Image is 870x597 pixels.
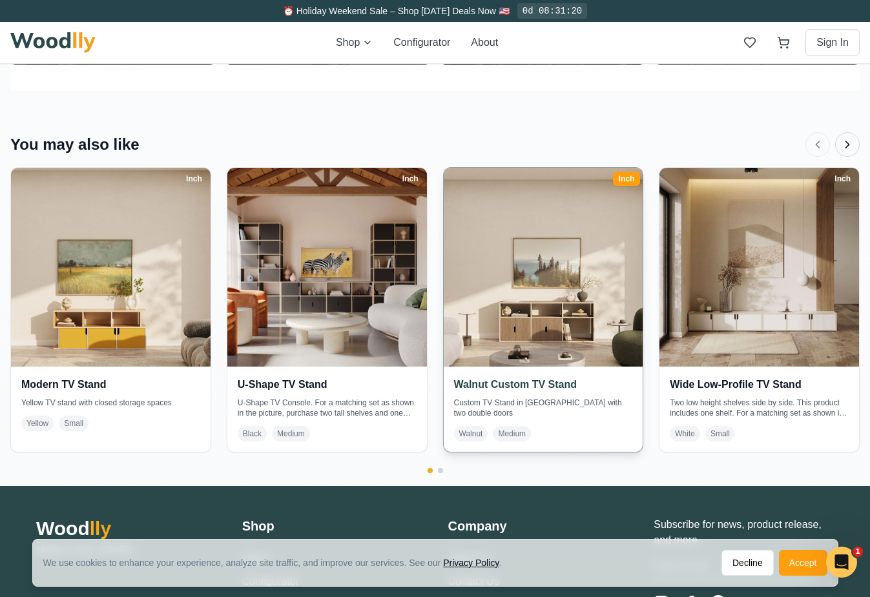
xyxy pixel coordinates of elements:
[670,426,700,441] span: White
[238,426,267,441] span: Black
[705,426,735,441] span: Small
[660,376,681,384] span: NEW
[805,29,860,56] button: Sign In
[658,326,751,350] button: 11"
[454,426,488,441] span: Walnut
[448,517,628,535] h3: Company
[439,163,648,372] img: Walnut Custom TV Stand
[737,169,766,181] span: Center
[180,172,208,186] div: Inch
[21,377,200,392] h4: Modern TV Stand
[227,168,427,367] img: U-Shape TV Stand
[454,398,633,418] p: Custom TV Stand in [GEOGRAPHIC_DATA] with two double doors
[819,150,849,164] span: Center
[238,377,417,392] h4: U-Shape TV Stand
[238,398,417,418] p: U-Shape TV Console. For a matching set as shown in the picture, purchase two tall shelves and one...
[835,132,860,157] button: Next products
[90,518,111,539] span: lly
[21,398,200,408] p: Yellow TV stand with closed storage spaces
[834,169,849,181] span: +5"
[658,476,849,504] button: Add to Cart
[26,474,52,500] button: Open All Doors and Drawers
[829,172,856,186] div: Inch
[808,208,829,222] span: 63 "
[393,35,450,50] button: Configurator
[209,19,285,32] button: Pick Your Discount
[658,107,751,132] button: Style 1
[160,16,203,35] button: 25% off
[658,169,669,181] span: -5"
[658,18,781,37] h1: Click to rename
[517,3,587,19] div: 0d 08:31:20
[658,258,688,272] span: Height
[283,6,510,16] span: ⏰ Holiday Weekend Sale – Shop [DATE] Deals Now 🇺🇸
[658,307,686,321] span: Depth
[43,556,512,569] div: We use cookies to enhance your experience, analyze site traffic, and improve our services. See our .
[59,416,88,431] span: Small
[658,509,849,538] button: Add to Wishlist
[659,168,859,367] img: Wide Low-Profile TV Stand
[471,35,498,50] button: About
[26,506,52,532] button: Show Dimensions
[658,425,849,438] h4: Back Panel
[853,547,863,557] span: 1
[788,72,817,84] span: Modern
[493,426,531,441] span: Medium
[670,398,849,418] p: Two low height shelves side by side. This product includes one shelf. For a matching set as shown...
[654,517,834,548] p: Subscribe for news, product release, and more.
[658,208,685,222] span: Width
[428,468,433,473] button: Go to page 1
[272,426,310,441] span: Medium
[21,416,54,431] span: Yellow
[692,72,719,84] span: Classic
[26,441,52,467] button: View Gallery
[397,172,424,186] div: Inch
[670,377,849,392] h4: Wide Low-Profile TV Stand
[756,107,849,132] button: Style 2
[613,172,641,186] div: Inch
[659,383,681,405] button: NEW
[767,382,791,405] button: Green
[779,550,827,576] button: Accept
[714,383,736,405] button: White
[822,383,844,405] button: Blue
[720,447,746,460] input: Off
[242,517,422,535] h3: Shop
[26,441,51,467] img: Gallery
[658,446,714,460] span: Off
[36,517,216,540] h2: Wood
[741,383,763,405] button: Yellow
[10,32,96,53] img: Woodlly
[808,258,829,272] span: 33 "
[36,15,57,36] button: Toggle price visibility
[10,134,140,155] h3: You may also like
[756,326,849,350] button: 15"
[454,377,633,392] h4: Walnut Custom TV Stand
[336,35,373,50] button: Shop
[795,383,817,405] button: Red
[754,446,809,460] span: Color Off
[805,132,830,157] button: Previous products
[438,468,443,473] button: Go to page 2
[687,383,709,405] button: Black
[816,447,842,460] input: Color Off
[443,558,499,568] a: Privacy Policy
[721,550,774,576] button: Decline
[11,168,211,367] img: Modern TV Stand
[826,547,857,578] iframe: Intercom live chat
[658,150,730,164] span: Vertical Position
